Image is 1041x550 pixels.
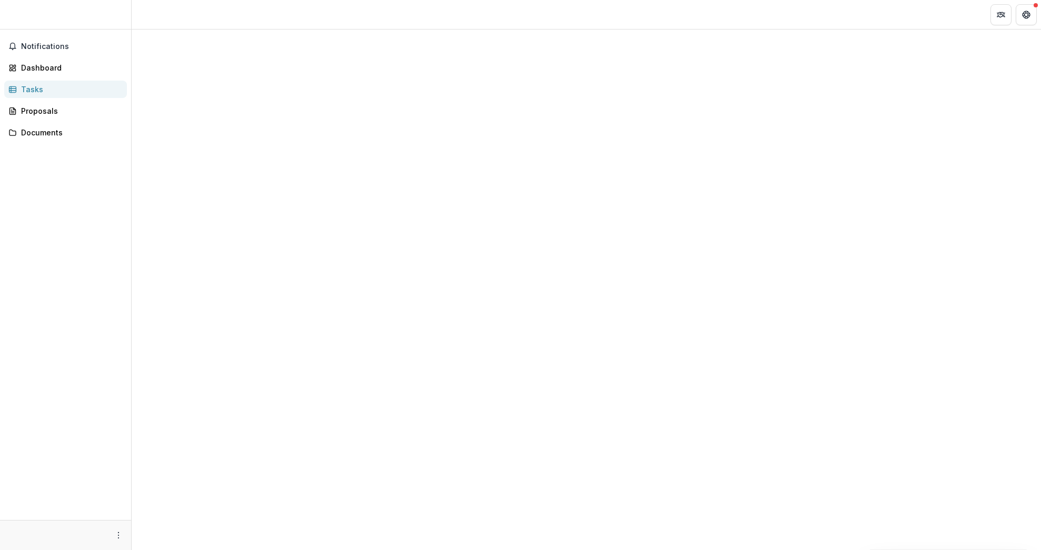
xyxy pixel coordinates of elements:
a: Documents [4,124,127,141]
div: Dashboard [21,62,118,73]
div: Proposals [21,105,118,116]
button: Get Help [1016,4,1037,25]
span: Notifications [21,42,123,51]
button: Partners [990,4,1012,25]
div: Documents [21,127,118,138]
div: Tasks [21,84,118,95]
a: Tasks [4,81,127,98]
button: Notifications [4,38,127,55]
a: Proposals [4,102,127,120]
button: More [112,529,125,542]
a: Dashboard [4,59,127,76]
